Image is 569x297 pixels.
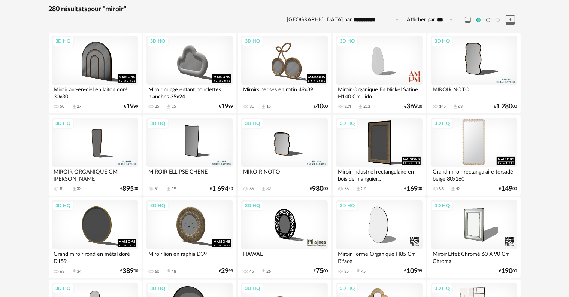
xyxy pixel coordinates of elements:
div: 60 [155,269,159,274]
div: 3D HQ [52,36,74,46]
span: 109 [407,269,418,274]
label: Afficher par [407,16,435,24]
div: 31 [249,104,254,109]
div: 3D HQ [336,119,358,128]
a: 3D HQ Miroir lion en raphia D39 60 Download icon 48 €2999 [143,197,236,278]
div: 3D HQ [431,201,453,211]
div: € 99 [219,269,233,274]
a: 3D HQ Miroirs cerises en rotin 49x39 31 Download icon 15 €4000 [238,33,331,113]
span: 1 694 [212,186,228,192]
span: Download icon [358,104,363,110]
div: 50 [60,104,65,109]
span: 190 [502,269,513,274]
div: 45 [249,269,254,274]
div: € 00 [314,104,328,109]
div: 45 [361,269,366,274]
div: 68 [458,104,463,109]
a: 3D HQ MIROIR ELLIPSE CHENE 51 Download icon 19 €1 69440 [143,115,236,196]
div: Miroir lion en raphia D39 [146,249,233,264]
div: € 40 [210,186,233,192]
div: MIROIR ELLIPSE CHENE [146,167,233,182]
span: Download icon [261,186,266,192]
span: Download icon [261,104,266,110]
div: 3D HQ [242,284,263,293]
span: 19 [221,104,228,109]
a: 3D HQ Miroir Organique En Nickel Satiné H140 Cm Lido 324 Download icon 213 €36900 [333,33,426,113]
div: 27 [361,186,366,192]
span: Download icon [72,186,77,192]
span: Download icon [261,269,266,274]
span: 980 [312,186,323,192]
div: € 00 [314,269,328,274]
a: 3D HQ Grand miroir rond en métal doré D159 68 Download icon 34 €38900 [49,197,142,278]
div: Grand miroir rectangulaire torsadé beige 80x160 [431,167,517,182]
div: 85 [344,269,349,274]
div: 3D HQ [242,201,263,211]
div: 145 [439,104,446,109]
a: 3D HQ Miroir industriel rectangulaire en bois de manguier... 56 Download icon 27 €16900 [333,115,426,196]
a: 3D HQ Miroir arc-en-ciel en laiton doré 30x30 50 Download icon 27 €1999 [49,33,142,113]
span: Download icon [166,186,172,192]
div: Miroir nuage enfant bouclettes blanches 35x24 [146,85,233,99]
div: 19 [172,186,176,192]
span: 149 [502,186,513,192]
div: € 99 [405,269,423,274]
div: 33 [77,186,82,192]
div: € 00 [405,186,423,192]
span: 895 [122,186,134,192]
div: Miroir Forme Organique H85 Cm Biface [336,249,422,264]
div: 34 [77,269,82,274]
div: € 00 [310,186,328,192]
div: 3D HQ [147,119,169,128]
div: € 00 [499,269,517,274]
span: 169 [407,186,418,192]
div: 3D HQ [147,36,169,46]
div: MIROIR NOTO [431,85,517,99]
div: 15 [266,104,271,109]
span: Download icon [355,186,361,192]
span: 29 [221,269,228,274]
span: pour "miroir" [88,6,127,13]
div: 324 [344,104,351,109]
span: 1 280 [496,104,513,109]
a: 3D HQ MIROIR ORGANIQUE GM [PERSON_NAME] 82 Download icon 33 €89500 [49,115,142,196]
a: 3D HQ HAWAL 45 Download icon 26 €7500 [238,197,331,278]
div: 3D HQ [242,119,263,128]
span: 369 [407,104,418,109]
div: 3D HQ [52,119,74,128]
div: 56 [344,186,349,192]
div: 3D HQ [336,201,358,211]
span: Download icon [355,269,361,274]
div: Miroir Effet Chromé 60 X 90 Cm Chroma [431,249,517,264]
div: 68 [60,269,65,274]
div: Miroir industriel rectangulaire en bois de manguier... [336,167,422,182]
div: 48 [172,269,176,274]
div: Grand miroir rond en métal doré D159 [52,249,138,264]
a: 3D HQ Miroir Forme Organique H85 Cm Biface 85 Download icon 45 €10999 [333,197,426,278]
div: MIROIR ORGANIQUE GM [PERSON_NAME] [52,167,138,182]
span: 19 [126,104,134,109]
div: 3D HQ [336,284,358,293]
div: 3D HQ [242,36,263,46]
a: 3D HQ MIROIR NOTO 145 Download icon 68 €1 28000 [427,33,520,113]
label: [GEOGRAPHIC_DATA] par [287,16,352,24]
div: 3D HQ [431,36,453,46]
span: 75 [316,269,323,274]
div: € 00 [499,186,517,192]
div: 3D HQ [431,284,453,293]
div: 3D HQ [147,284,169,293]
div: 3D HQ [336,36,358,46]
span: Download icon [166,104,172,110]
div: € 00 [120,269,138,274]
div: 3D HQ [52,284,74,293]
div: 15 [172,104,176,109]
div: 27 [77,104,82,109]
div: 26 [266,269,271,274]
a: 3D HQ Grand miroir rectangulaire torsadé beige 80x160 96 Download icon 43 €14900 [427,115,520,196]
a: 3D HQ MIROIR NOTO 66 Download icon 32 €98000 [238,115,331,196]
div: € 00 [120,186,138,192]
div: HAWAL [241,249,327,264]
div: 96 [439,186,444,192]
div: 82 [60,186,65,192]
span: Download icon [72,269,77,274]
